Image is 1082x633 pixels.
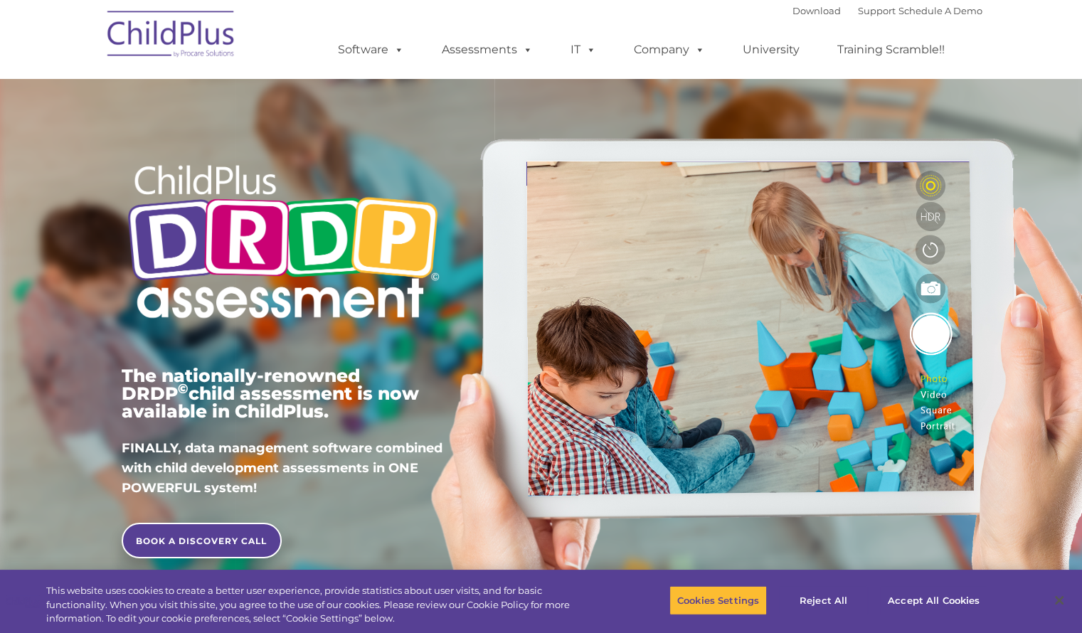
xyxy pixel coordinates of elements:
[728,36,814,64] a: University
[779,585,868,615] button: Reject All
[620,36,719,64] a: Company
[898,5,982,16] a: Schedule A Demo
[792,5,982,16] font: |
[122,523,282,558] a: BOOK A DISCOVERY CALL
[100,1,243,72] img: ChildPlus by Procare Solutions
[122,440,442,496] span: FINALLY, data management software combined with child development assessments in ONE POWERFUL sys...
[122,365,419,422] span: The nationally-renowned DRDP child assessment is now available in ChildPlus.
[880,585,987,615] button: Accept All Cookies
[324,36,418,64] a: Software
[1044,585,1075,616] button: Close
[792,5,841,16] a: Download
[556,36,610,64] a: IT
[669,585,767,615] button: Cookies Settings
[46,584,595,626] div: This website uses cookies to create a better user experience, provide statistics about user visit...
[823,36,959,64] a: Training Scramble!!
[858,5,896,16] a: Support
[122,146,445,342] img: Copyright - DRDP Logo Light
[428,36,547,64] a: Assessments
[178,381,189,397] sup: ©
